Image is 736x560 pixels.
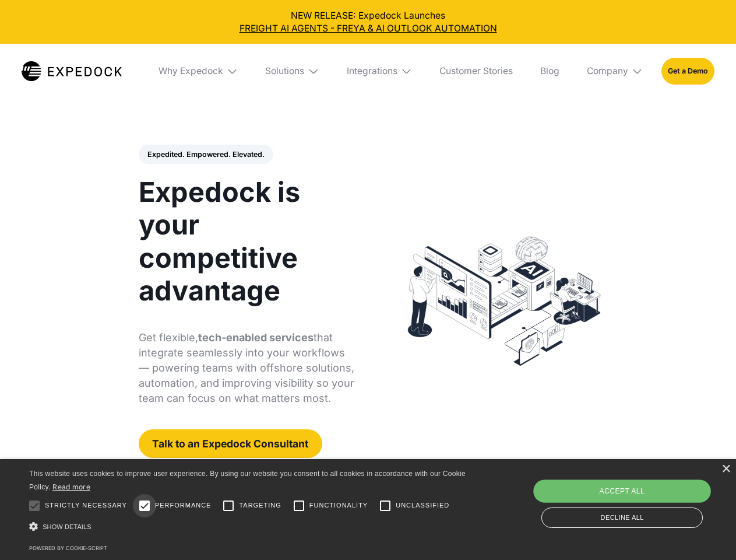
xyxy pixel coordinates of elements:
[45,501,127,510] span: Strictly necessary
[430,44,522,99] a: Customer Stories
[661,58,714,84] a: Get a Demo
[29,519,470,535] div: Show details
[542,434,736,560] iframe: Chat Widget
[309,501,368,510] span: Functionality
[9,9,727,35] div: NEW RELEASE: Expedock Launches
[396,501,449,510] span: Unclassified
[139,330,355,406] p: Get flexible, that integrate seamlessly into your workflows — powering teams with offshore soluti...
[29,470,466,491] span: This website uses cookies to improve user experience. By using our website you consent to all coo...
[577,44,652,99] div: Company
[531,44,568,99] a: Blog
[533,480,710,503] div: Accept all
[256,44,329,99] div: Solutions
[29,545,107,551] a: Powered by cookie-script
[155,501,212,510] span: Performance
[52,482,90,491] a: Read more
[239,501,281,510] span: Targeting
[159,65,223,77] div: Why Expedock
[587,65,628,77] div: Company
[347,65,397,77] div: Integrations
[265,65,304,77] div: Solutions
[43,523,91,530] span: Show details
[9,22,727,35] a: FREIGHT AI AGENTS - FREYA & AI OUTLOOK AUTOMATION
[149,44,247,99] div: Why Expedock
[337,44,421,99] div: Integrations
[139,176,355,307] h1: Expedock is your competitive advantage
[198,331,314,344] strong: tech-enabled services
[139,429,322,458] a: Talk to an Expedock Consultant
